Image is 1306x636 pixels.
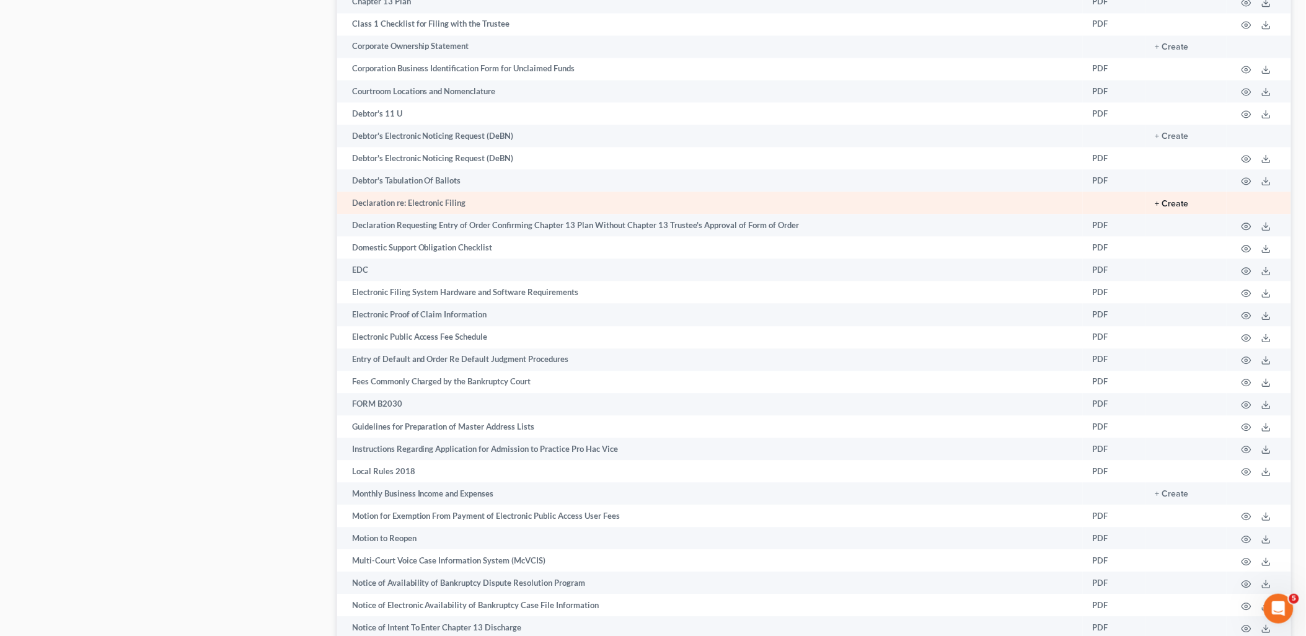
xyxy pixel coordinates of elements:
[1083,236,1145,258] td: PDF
[1083,527,1145,549] td: PDF
[1083,169,1145,192] td: PDF
[337,125,1083,147] td: Debtor's Electronic Noticing Request (DeBN)
[1083,460,1145,482] td: PDF
[1083,371,1145,393] td: PDF
[1083,102,1145,125] td: PDF
[337,147,1083,169] td: Debtor's Electronic Noticing Request (DeBN)
[1155,200,1189,208] button: + Create
[337,549,1083,572] td: Multi-Court Voice Case Information System (McVCIS)
[337,482,1083,505] td: Monthly Business Income and Expenses
[1083,549,1145,572] td: PDF
[337,572,1083,594] td: Notice of Availability of Bankruptcy Dispute Resolution Program
[1083,80,1145,102] td: PDF
[337,594,1083,616] td: Notice of Electronic Availability of Bankruptcy Case File Information
[337,415,1083,438] td: Guidelines for Preparation of Master Address Lists
[337,393,1083,415] td: FORM B2030
[337,258,1083,281] td: EDC
[1155,132,1189,141] button: + Create
[1083,393,1145,415] td: PDF
[337,169,1083,192] td: Debtor's Tabulation Of Ballots
[1083,13,1145,35] td: PDF
[337,438,1083,460] td: Instructions Regarding Application for Admission to Practice Pro Hac Vice
[337,214,1083,236] td: Declaration Requesting Entry of Order Confirming Chapter 13 Plan Without Chapter 13 Trustee's App...
[337,326,1083,348] td: Electronic Public Access Fee Schedule
[1083,147,1145,169] td: PDF
[1264,594,1294,624] iframe: Intercom live chat
[1083,281,1145,303] td: PDF
[1083,214,1145,236] td: PDF
[1083,348,1145,371] td: PDF
[337,505,1083,527] td: Motion for Exemption From Payment of Electronic Public Access User Fees
[337,527,1083,549] td: Motion to Reopen
[337,35,1083,58] td: Corporate Ownership Statement
[337,348,1083,371] td: Entry of Default and Order Re Default Judgment Procedures
[1155,490,1189,498] button: + Create
[1083,258,1145,281] td: PDF
[337,192,1083,214] td: Declaration re: Electronic Filing
[1083,415,1145,438] td: PDF
[337,371,1083,393] td: Fees Commonly Charged by the Bankruptcy Court
[337,303,1083,325] td: Electronic Proof of Claim Information
[1083,594,1145,616] td: PDF
[1155,43,1189,51] button: + Create
[1083,58,1145,80] td: PDF
[1289,594,1299,604] span: 5
[337,13,1083,35] td: Class 1 Checklist for Filing with the Trustee
[1083,438,1145,460] td: PDF
[337,460,1083,482] td: Local Rules 2018
[1083,505,1145,527] td: PDF
[337,80,1083,102] td: Courtroom Locations and Nomenclature
[1083,303,1145,325] td: PDF
[1083,326,1145,348] td: PDF
[337,236,1083,258] td: Domestic Support Obligation Checklist
[1083,572,1145,594] td: PDF
[337,58,1083,80] td: Corporation Business Identification Form for Unclaimed Funds
[337,281,1083,303] td: Electronic Filing System Hardware and Software Requirements
[337,102,1083,125] td: Debtor's 11 U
